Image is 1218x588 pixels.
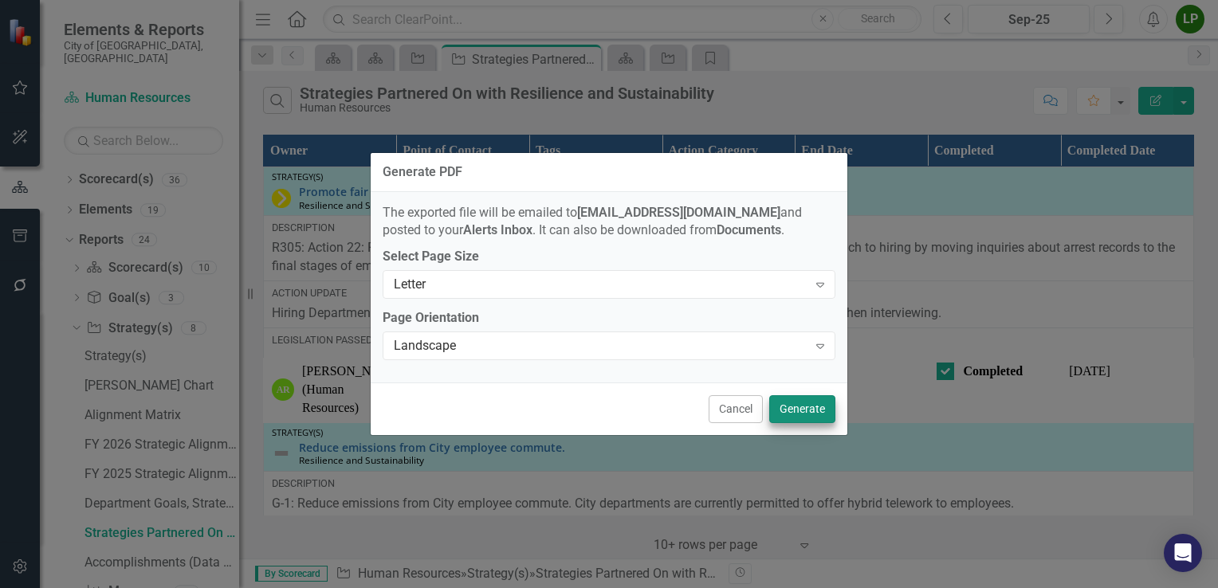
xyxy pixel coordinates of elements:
label: Select Page Size [383,248,835,266]
button: Cancel [709,395,763,423]
button: Generate [769,395,835,423]
label: Page Orientation [383,309,835,327]
strong: [EMAIL_ADDRESS][DOMAIN_NAME] [577,205,780,220]
div: Open Intercom Messenger [1164,534,1202,572]
div: Generate PDF [383,165,462,179]
div: Letter [394,276,807,294]
div: Landscape [394,337,807,355]
strong: Alerts Inbox [463,222,532,237]
span: The exported file will be emailed to and posted to your . It can also be downloaded from . [383,205,802,238]
strong: Documents [717,222,781,237]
